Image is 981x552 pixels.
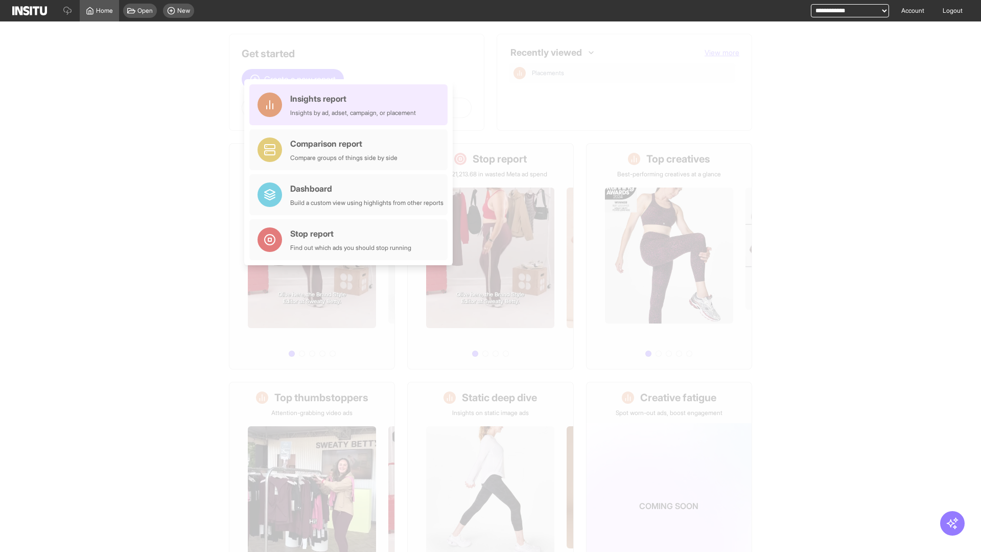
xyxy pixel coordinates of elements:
img: Logo [12,6,47,15]
div: Build a custom view using highlights from other reports [290,199,443,207]
div: Comparison report [290,137,398,150]
span: Open [137,7,153,15]
div: Insights report [290,93,416,105]
div: Insights by ad, adset, campaign, or placement [290,109,416,117]
div: Stop report [290,227,411,240]
div: Dashboard [290,182,443,195]
div: Compare groups of things side by side [290,154,398,162]
div: Find out which ads you should stop running [290,244,411,252]
span: New [177,7,190,15]
span: Home [96,7,113,15]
